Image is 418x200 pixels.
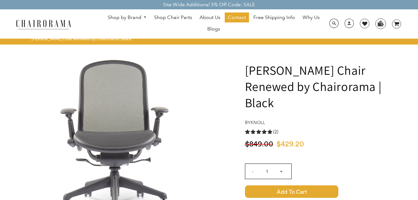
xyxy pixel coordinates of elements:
[228,14,246,21] span: Contact
[105,13,150,22] a: Shop by Brand
[251,120,265,125] a: knoll
[245,120,411,125] h4: by
[303,14,320,21] span: Why Us
[200,14,220,21] span: About Us
[245,185,411,198] button: Add to Cart
[245,185,338,198] span: Add to Cart
[25,136,211,143] a: Chadwick Chair - chairorama.com
[245,62,411,111] h1: [PERSON_NAME] Chair Renewed by Chairorama | Black
[274,164,289,179] input: +
[101,12,326,36] nav: DesktopNavigation
[207,26,220,32] span: Blogs
[250,12,298,22] a: Free Shipping Info
[12,19,75,30] img: chairorama
[376,19,385,28] img: WhatsApp_Image_2024-07-12_at_16.23.01.webp
[154,14,192,21] span: Shop Chair Parts
[276,140,304,148] span: $429.20
[245,140,273,148] span: $849.00
[225,12,249,22] a: Contact
[245,164,260,179] input: -
[245,128,411,135] a: 5.0 rating (2 votes)
[253,14,295,21] span: Free Shipping Info
[299,12,323,22] a: Why Us
[196,12,223,22] a: About Us
[273,129,279,135] span: (2)
[204,24,223,34] a: Blogs
[151,12,195,22] a: Shop Chair Parts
